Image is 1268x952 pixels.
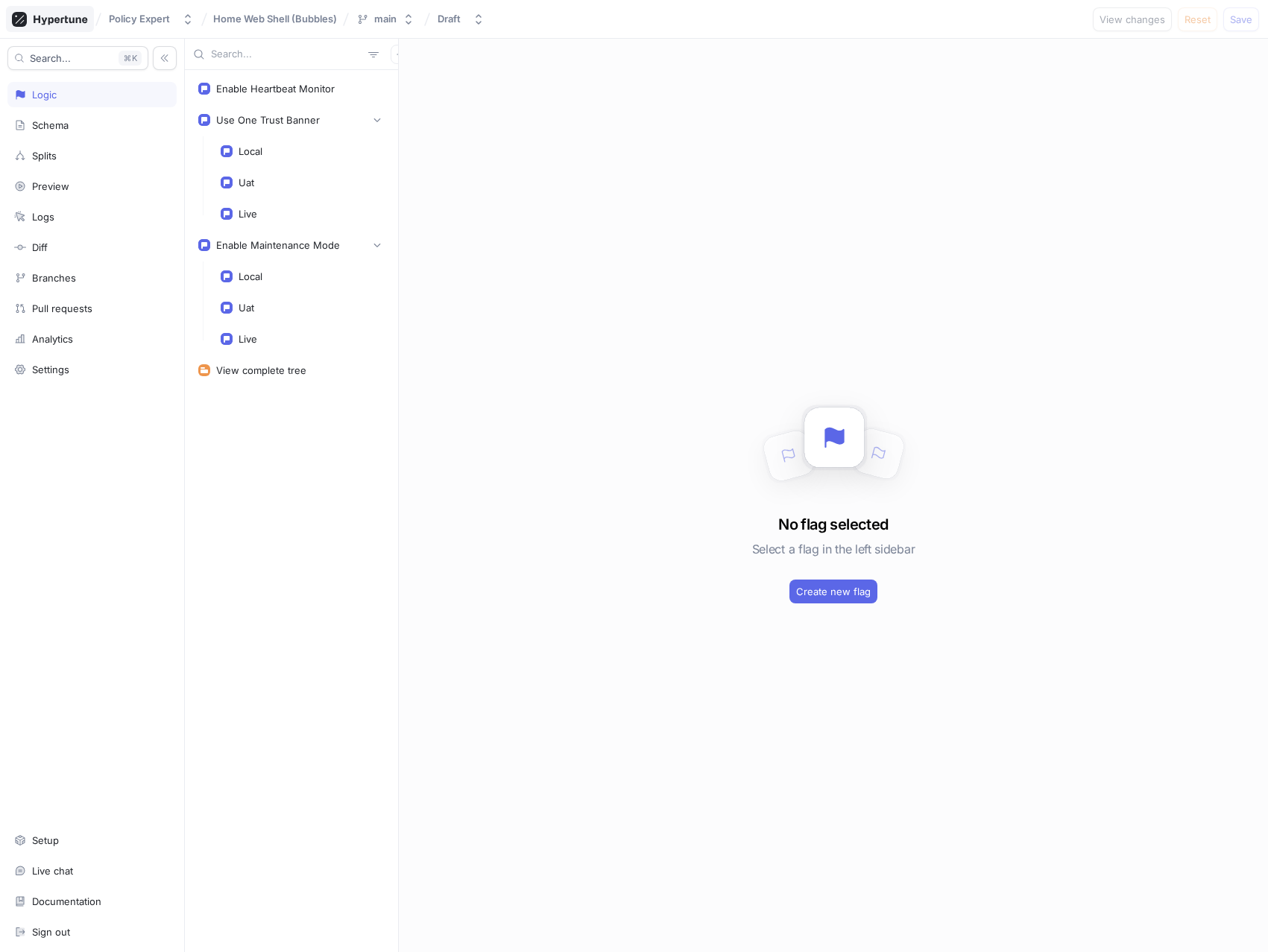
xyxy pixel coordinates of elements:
div: Schema [32,119,69,131]
div: Splits [32,150,57,162]
div: Policy Expert [109,13,170,25]
div: Analytics [32,333,73,345]
div: Live [239,208,257,220]
div: Preview [32,180,69,192]
div: Live [239,333,257,345]
div: Local [239,270,262,282]
button: Reset [1178,7,1217,31]
h5: Select a flag in the left sidebar [752,536,915,562]
div: Logic [32,89,57,101]
div: Pull requests [32,302,92,314]
button: Policy Expert [103,7,200,31]
div: Uat [239,302,254,314]
div: Use One Trust Banner [216,114,320,126]
h3: No flag selected [778,513,888,536]
div: Uat [239,177,254,188]
span: View changes [1100,15,1165,24]
div: View complete tree [216,364,306,376]
div: Documentation [32,895,101,907]
button: main [350,7,420,31]
div: Live chat [32,865,73,877]
span: Save [1230,15,1252,24]
span: Search... [30,54,71,63]
a: Documentation [7,889,177,914]
div: Enable Heartbeat Monitor [216,83,335,95]
div: Branches [32,272,76,284]
button: Save [1223,7,1259,31]
div: Enable Maintenance Mode [216,239,340,251]
div: Logs [32,211,54,223]
button: Draft [432,7,491,31]
div: Draft [438,13,461,25]
input: Search... [211,47,362,62]
span: Create new flag [796,587,871,596]
div: Diff [32,241,48,253]
div: Sign out [32,926,70,938]
div: Local [239,145,262,157]
div: K [119,51,142,66]
div: Settings [32,364,69,375]
button: View changes [1093,7,1172,31]
div: Setup [32,834,59,846]
span: Home Web Shell (Bubbles) [213,13,337,24]
div: main [374,13,397,25]
button: Create new flag [789,580,877,603]
button: Search...K [7,46,148,70]
span: Reset [1185,15,1211,24]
